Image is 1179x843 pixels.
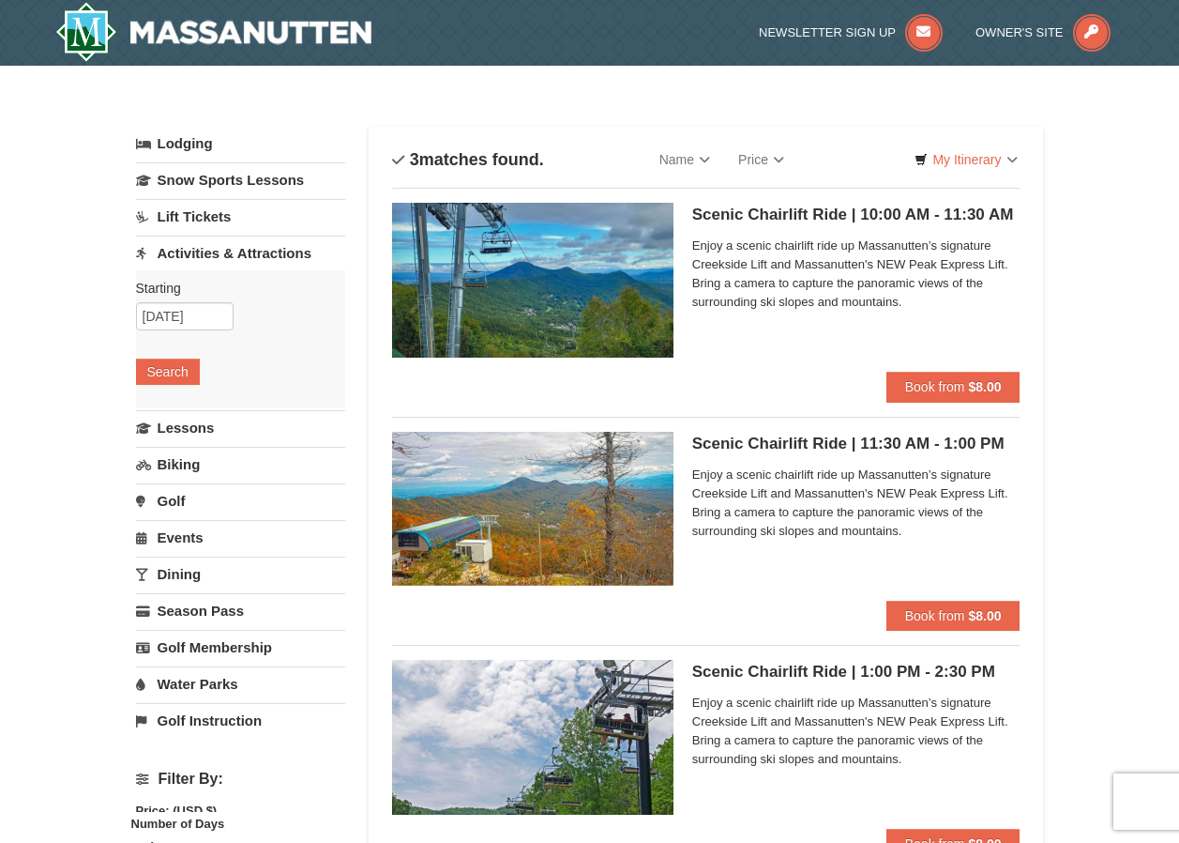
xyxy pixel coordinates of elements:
[136,410,345,445] a: Lessons
[692,694,1020,769] span: Enjoy a scenic chairlift ride up Massanutten’s signature Creekside Lift and Massanutten's NEW Pea...
[136,771,345,788] h4: Filter By:
[975,25,1064,39] span: Owner's Site
[392,660,673,814] img: 24896431-9-664d1467.jpg
[886,372,1020,402] button: Book from $8.00
[136,483,345,518] a: Golf
[136,703,345,738] a: Golf Instruction
[905,608,965,623] span: Book from
[55,2,372,62] a: Massanutten Resort
[392,203,673,357] img: 24896431-1-a2e2611b.jpg
[55,2,372,62] img: Massanutten Resort Logo
[902,146,1029,174] a: My Itinerary
[692,435,1020,453] h5: Scenic Chairlift Ride | 11:30 AM - 1:00 PM
[692,206,1020,224] h5: Scenic Chairlift Ride | 10:00 AM - 11:30 AM
[136,279,331,298] label: Starting
[692,663,1020,682] h5: Scenic Chairlift Ride | 1:00 PM - 2:30 PM
[905,379,965,394] span: Book from
[692,466,1020,541] span: Enjoy a scenic chairlift ride up Massanutten’s signature Creekside Lift and Massanutten's NEW Pea...
[136,520,345,555] a: Events
[975,25,1111,39] a: Owner's Site
[131,817,225,831] strong: Number of Days
[136,199,345,234] a: Lift Tickets
[968,608,1001,623] strong: $8.00
[759,25,896,39] span: Newsletter Sign Up
[136,447,345,482] a: Biking
[136,630,345,665] a: Golf Membership
[692,237,1020,312] span: Enjoy a scenic chairlift ride up Massanutten’s signature Creekside Lift and Massanutten's NEW Pea...
[136,557,345,591] a: Dining
[136,804,218,818] strong: Price: (USD $)
[136,593,345,628] a: Season Pass
[968,379,1001,394] strong: $8.00
[886,601,1020,631] button: Book from $8.00
[392,432,673,586] img: 24896431-13-a88f1aaf.jpg
[136,127,345,161] a: Lodging
[136,667,345,701] a: Water Parks
[759,25,943,39] a: Newsletter Sign Up
[645,141,724,178] a: Name
[136,162,345,197] a: Snow Sports Lessons
[724,141,798,178] a: Price
[136,236,345,270] a: Activities & Attractions
[136,359,200,385] button: Search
